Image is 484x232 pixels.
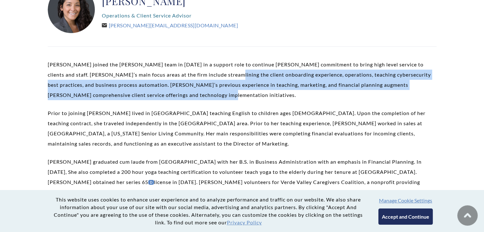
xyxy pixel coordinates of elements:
p: Operations & Client Service Advisor [102,10,238,21]
button: Manage Cookie Settings [379,197,432,203]
a: [PERSON_NAME][EMAIL_ADDRESS][DOMAIN_NAME] [102,22,238,28]
a: D [148,180,154,185]
p: This website uses cookies to enhance user experience and to analyze performance and traffic on ou... [51,196,366,226]
p: Prior to joining [PERSON_NAME] lived in [GEOGRAPHIC_DATA] teaching English to children ages [DEMO... [48,108,437,149]
p: [PERSON_NAME] graduated cum laude from [GEOGRAPHIC_DATA] with her B.S. in Business Administration... [48,157,437,197]
a: Privacy Policy [227,219,262,225]
p: [PERSON_NAME] joined the [PERSON_NAME] team in [DATE] in a support role to continue [PERSON_NAME]... [48,59,437,100]
button: Accept and Continue [378,208,433,225]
